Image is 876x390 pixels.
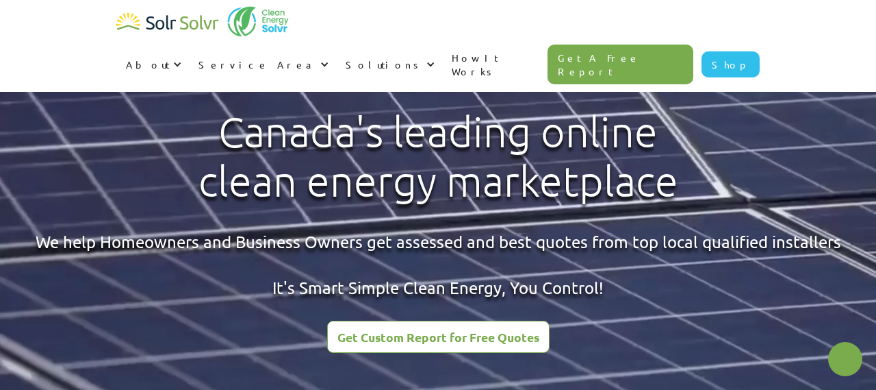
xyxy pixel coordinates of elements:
button: Open chatbot widget [828,342,862,376]
div: About [116,44,189,85]
a: Shop [701,51,760,77]
div: Solutions [336,44,442,85]
a: Get A Free Report [547,45,694,84]
div: Solutions [346,58,423,71]
a: How It Works [442,37,547,92]
div: About [126,58,170,71]
div: Service Area [198,58,317,71]
div: We help Homeowners and Business Owners get assessed and best quotes from top local qualified inst... [36,230,841,300]
div: Get Custom Report for Free Quotes [337,331,539,343]
a: Get Custom Report for Free Quotes [327,321,550,353]
h1: Canada's leading online clean energy marketplace [187,108,690,206]
div: Service Area [189,44,336,85]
